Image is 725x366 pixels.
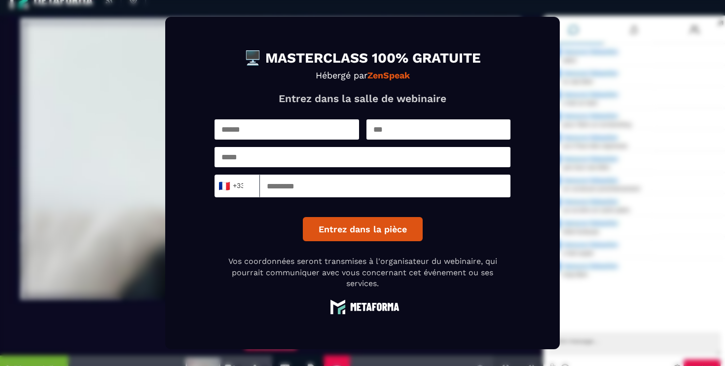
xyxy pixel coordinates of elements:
span: 🇫🇷 [218,179,230,193]
div: Search for option [215,175,260,197]
h1: 🖥️ MASTERCLASS 100% GRATUITE [215,51,510,65]
img: logo [326,299,399,314]
strong: ZenSpeak [367,70,410,80]
span: +33 [221,179,242,193]
p: Hébergé par [215,70,510,80]
button: Entrez dans la pièce [303,217,423,241]
p: Vos coordonnées seront transmises à l'organisateur du webinaire, qui pourrait communiquer avec vo... [215,256,510,289]
input: Search for option [244,179,251,193]
p: Entrez dans la salle de webinaire [215,92,510,105]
